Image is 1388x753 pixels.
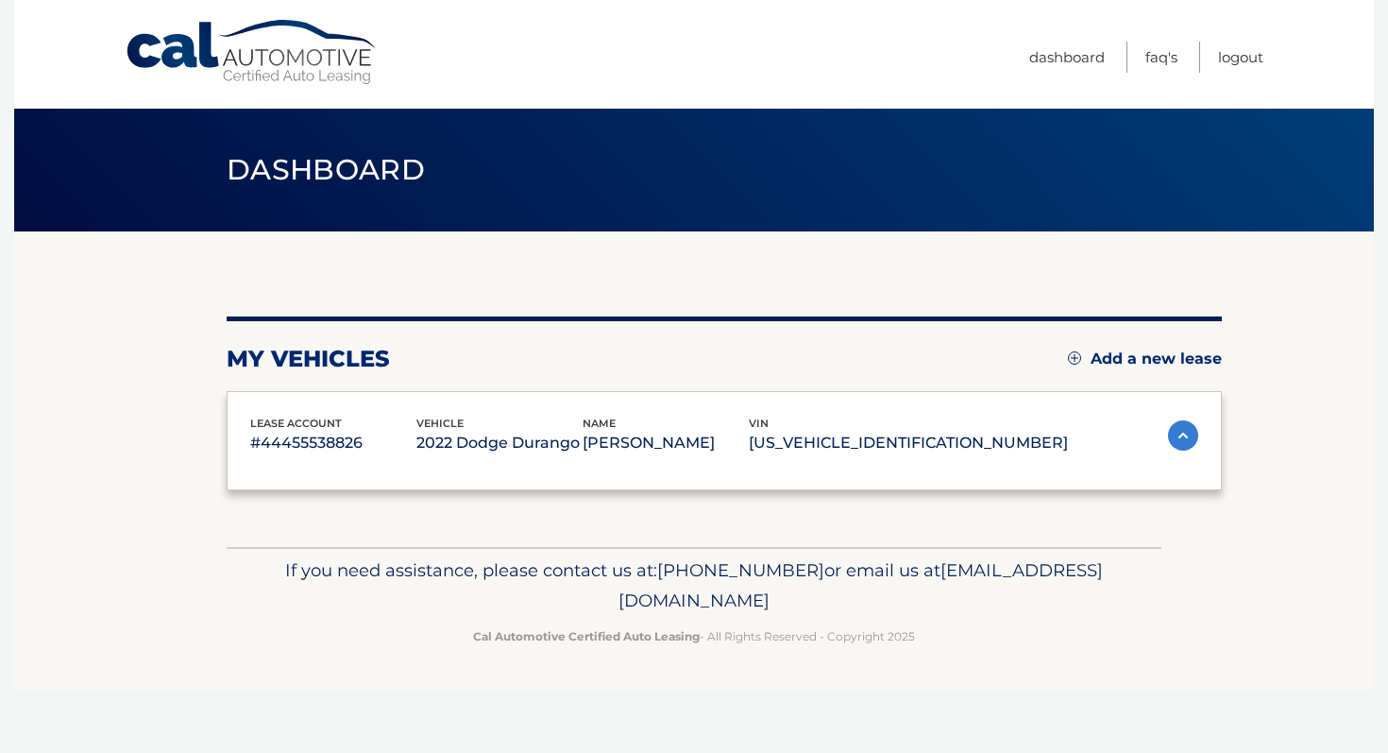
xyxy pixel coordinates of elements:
img: accordion-active.svg [1168,420,1198,451]
p: - All Rights Reserved - Copyright 2025 [239,626,1149,646]
p: If you need assistance, please contact us at: or email us at [239,556,1149,616]
a: Add a new lease [1068,350,1222,368]
span: name [583,417,616,430]
a: Cal Automotive [125,19,380,86]
img: add.svg [1068,351,1081,365]
p: #44455538826 [250,430,416,456]
span: Dashboard [227,152,425,187]
h2: my vehicles [227,345,390,373]
p: [US_VEHICLE_IDENTIFICATION_NUMBER] [749,430,1068,456]
a: FAQ's [1145,42,1177,73]
a: Dashboard [1029,42,1105,73]
span: [PHONE_NUMBER] [657,559,824,581]
a: Logout [1218,42,1263,73]
p: 2022 Dodge Durango [416,430,583,456]
strong: Cal Automotive Certified Auto Leasing [473,629,700,643]
span: [EMAIL_ADDRESS][DOMAIN_NAME] [618,559,1103,611]
p: [PERSON_NAME] [583,430,749,456]
span: vin [749,417,769,430]
span: lease account [250,417,342,430]
span: vehicle [416,417,464,430]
